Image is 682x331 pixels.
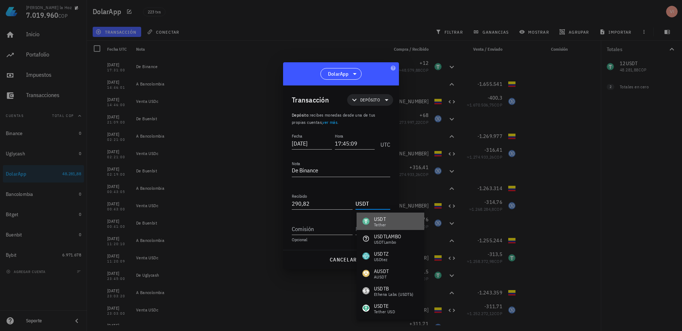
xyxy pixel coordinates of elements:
[292,94,329,106] div: Transacción
[374,250,388,257] div: USDTZ
[374,302,395,310] div: USDTE
[292,112,375,125] span: recibes monedas desde una de tus propias cuentas, .
[292,238,390,242] div: Opcional
[355,223,389,235] input: Moneda
[292,112,308,118] span: Depósito
[292,193,307,199] label: Recibido
[374,275,389,279] div: aUSDT
[360,96,380,104] span: Depósito
[328,70,348,77] span: DolarApp
[362,270,370,277] div: AUSDT-icon
[327,253,359,266] button: cancelar
[362,287,370,294] div: USDTB-icon
[362,218,370,225] div: USDT-icon
[323,120,337,125] a: ver más
[374,268,389,275] div: AUSDT
[374,292,414,297] div: Ethena Labs (USDTb)
[374,285,414,292] div: USDTB
[292,161,300,166] label: Nota
[374,233,401,240] div: USDTLAMBO
[355,198,389,209] input: Moneda
[378,133,390,151] div: UTC
[362,305,370,312] div: USDTE-icon
[374,310,395,314] div: Tether USD
[374,215,386,223] div: USDT
[374,240,401,244] div: USDTLambo
[292,133,302,139] label: Fecha
[335,133,343,139] label: Hora
[362,252,370,260] div: USDTZ-icon
[329,256,357,263] span: cancelar
[374,223,386,227] div: Tether
[374,257,388,262] div: USDtez
[292,112,390,126] p: :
